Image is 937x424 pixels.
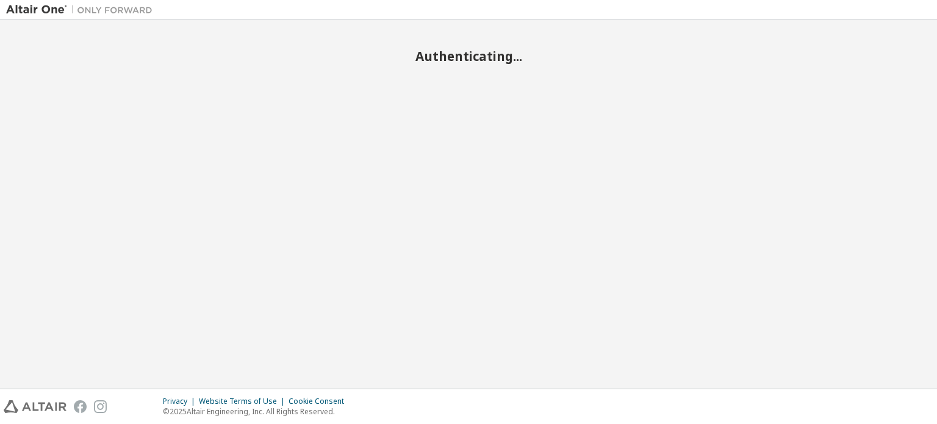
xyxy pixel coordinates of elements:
img: Altair One [6,4,159,16]
img: instagram.svg [94,400,107,413]
img: altair_logo.svg [4,400,66,413]
img: facebook.svg [74,400,87,413]
div: Cookie Consent [289,397,351,406]
p: © 2025 Altair Engineering, Inc. All Rights Reserved. [163,406,351,417]
div: Website Terms of Use [199,397,289,406]
h2: Authenticating... [6,48,931,64]
div: Privacy [163,397,199,406]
